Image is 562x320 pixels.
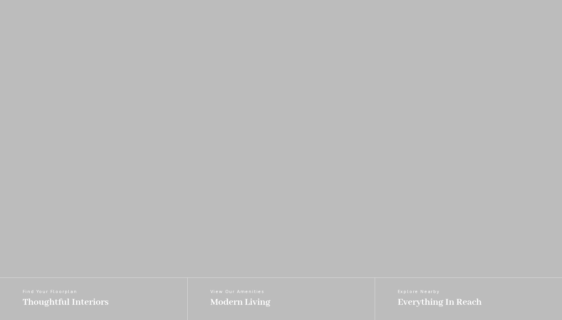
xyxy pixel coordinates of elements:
span: Thoughtful Interiors [23,296,108,308]
span: View Our Amenities [210,290,270,294]
span: Explore Nearby [398,290,482,294]
a: View Our Amenities [187,278,375,320]
span: Everything In Reach [398,296,482,308]
span: Modern Living [210,296,270,308]
a: Explore Nearby [375,278,562,320]
span: Find Your Floorplan [23,290,108,294]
